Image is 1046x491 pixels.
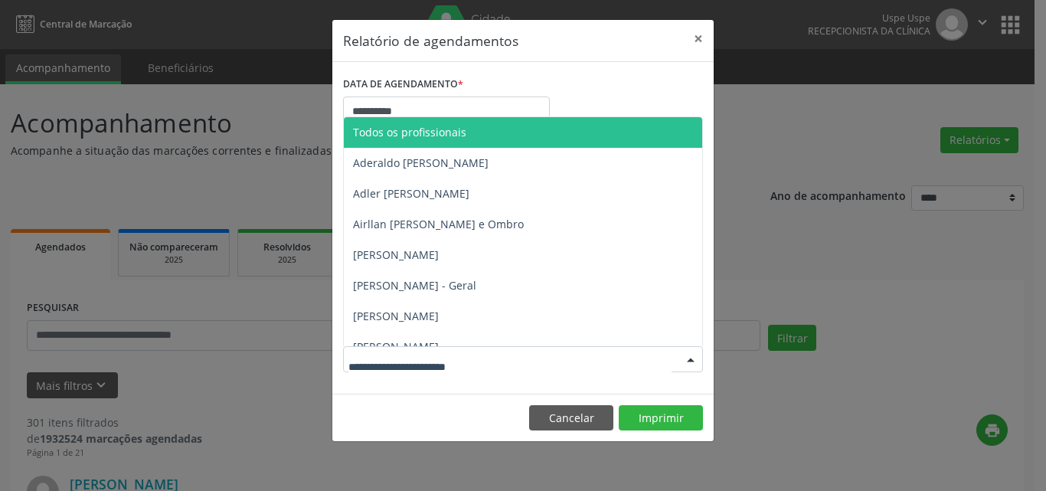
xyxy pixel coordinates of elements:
[353,186,469,201] span: Adler [PERSON_NAME]
[353,155,489,170] span: Aderaldo [PERSON_NAME]
[353,278,476,293] span: [PERSON_NAME] - Geral
[683,20,714,57] button: Close
[353,309,439,323] span: [PERSON_NAME]
[343,31,518,51] h5: Relatório de agendamentos
[353,125,466,139] span: Todos os profissionais
[619,405,703,431] button: Imprimir
[529,405,613,431] button: Cancelar
[353,247,439,262] span: [PERSON_NAME]
[353,339,439,354] span: [PERSON_NAME]
[353,217,524,231] span: Airllan [PERSON_NAME] e Ombro
[343,73,463,97] label: DATA DE AGENDAMENTO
